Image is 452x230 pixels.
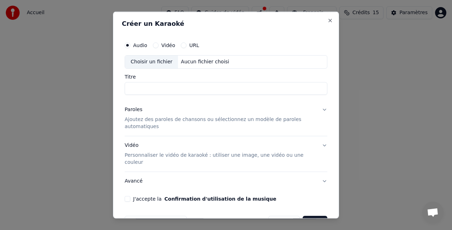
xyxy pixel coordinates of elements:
h2: Créer un Karaoké [122,21,330,27]
button: Annuler [268,215,299,228]
button: Avancé [125,172,327,190]
label: Vidéo [161,43,175,48]
button: VidéoPersonnaliser le vidéo de karaoké : utiliser une image, une vidéo ou une couleur [125,136,327,171]
div: Vidéo [125,142,316,166]
label: J'accepte la [133,196,276,201]
div: Choisir un fichier [125,56,178,68]
div: Paroles [125,106,142,113]
label: Titre [125,74,327,79]
label: Audio [133,43,147,48]
button: J'accepte la [164,196,276,201]
div: Aucun fichier choisi [178,58,232,65]
button: Créer [303,215,327,228]
button: ParolesAjoutez des paroles de chansons ou sélectionnez un modèle de paroles automatiques [125,100,327,136]
label: URL [189,43,199,48]
p: Ajoutez des paroles de chansons ou sélectionnez un modèle de paroles automatiques [125,116,316,130]
p: Personnaliser le vidéo de karaoké : utiliser une image, une vidéo ou une couleur [125,151,316,166]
